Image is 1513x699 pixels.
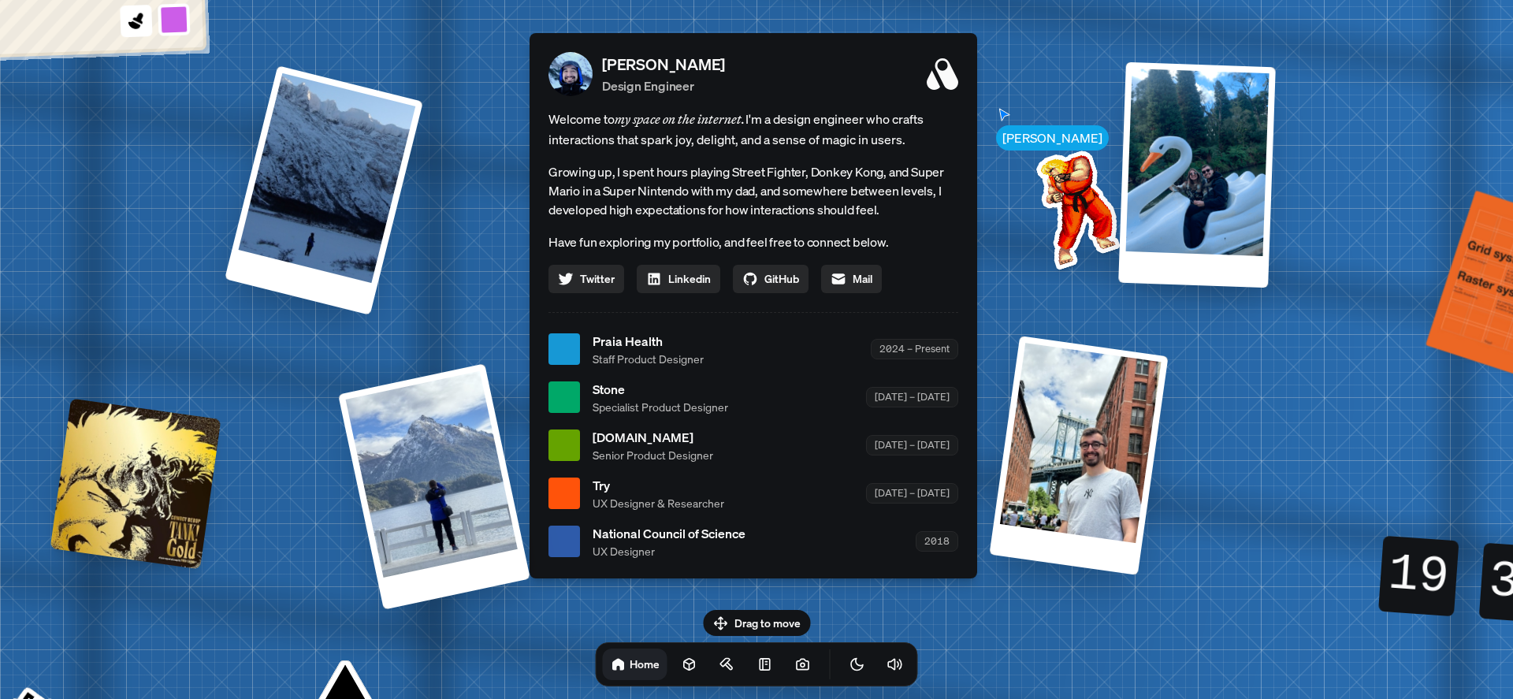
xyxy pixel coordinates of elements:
span: Linkedin [668,270,711,287]
a: Twitter [548,265,624,293]
span: Senior Product Designer [593,447,713,463]
div: 2018 [916,531,958,551]
span: Mail [853,270,872,287]
p: Have fun exploring my portfolio, and feel free to connect below. [548,232,958,252]
p: Growing up, I spent hours playing Street Fighter, Donkey Kong, and Super Mario in a Super Nintend... [548,162,958,219]
span: UX Designer & Researcher [593,495,724,511]
button: Toggle Theme [842,649,873,680]
span: Try [593,476,724,495]
span: Twitter [580,270,615,287]
span: National Council of Science [593,524,745,543]
span: Praia Health [593,332,704,351]
span: UX Designer [593,543,745,560]
span: Specialist Product Designer [593,399,728,415]
span: GitHub [764,270,799,287]
img: Profile example [995,127,1154,286]
div: [DATE] – [DATE] [866,387,958,407]
em: my space on the internet. [615,111,745,127]
p: Design Engineer [602,76,725,95]
div: [DATE] – [DATE] [866,483,958,503]
a: Mail [821,265,882,293]
span: [DOMAIN_NAME] [593,428,713,447]
a: Linkedin [637,265,720,293]
img: Profile Picture [548,52,593,96]
div: 2024 – Present [871,339,958,359]
span: Stone [593,380,728,399]
button: Toggle Audio [879,649,911,680]
p: [PERSON_NAME] [602,53,725,76]
span: Welcome to I'm a design engineer who crafts interactions that spark joy, delight, and a sense of ... [548,109,958,150]
a: Home [603,649,667,680]
span: Staff Product Designer [593,351,704,367]
a: GitHub [733,265,809,293]
div: [DATE] – [DATE] [866,435,958,455]
h1: Home [630,656,660,671]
